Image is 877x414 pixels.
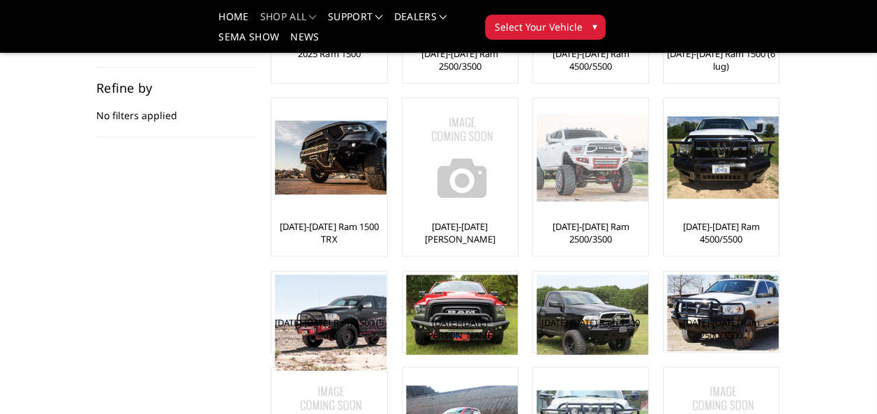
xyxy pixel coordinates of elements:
[298,47,360,60] a: 2025 Ram 1500
[218,12,248,32] a: Home
[485,15,606,40] button: Select Your Vehicle
[406,316,514,342] a: [DATE]-[DATE] [PERSON_NAME]
[537,220,645,245] a: [DATE]-[DATE] Ram 2500/3500
[290,32,319,52] a: News
[667,220,775,245] a: [DATE]-[DATE] Ram 4500/5500
[275,220,383,245] a: [DATE]-[DATE] Ram 1500 TRX
[406,47,514,72] a: [DATE]-[DATE] Ram 2500/3500
[592,19,597,33] span: ▾
[394,12,447,32] a: Dealers
[537,47,645,72] a: [DATE]-[DATE] Ram 4500/5500
[96,82,257,94] h5: Refine by
[275,316,383,342] a: [DATE]-[DATE] Ram 1500 (5 lug)
[406,220,514,245] a: [DATE]-[DATE] [PERSON_NAME]
[260,12,317,32] a: shop all
[406,102,518,213] img: No Image
[328,12,383,32] a: Support
[494,20,582,34] span: Select Your Vehicle
[96,82,257,137] div: No filters applied
[667,316,775,342] a: [DATE]-[DATE] Ram 2500/3500
[406,102,514,213] a: No Image
[667,47,775,72] a: [DATE]-[DATE] Ram 1500 (6 lug)
[541,316,640,329] a: [DATE]-[DATE] Ram 1500
[218,32,279,52] a: SEMA Show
